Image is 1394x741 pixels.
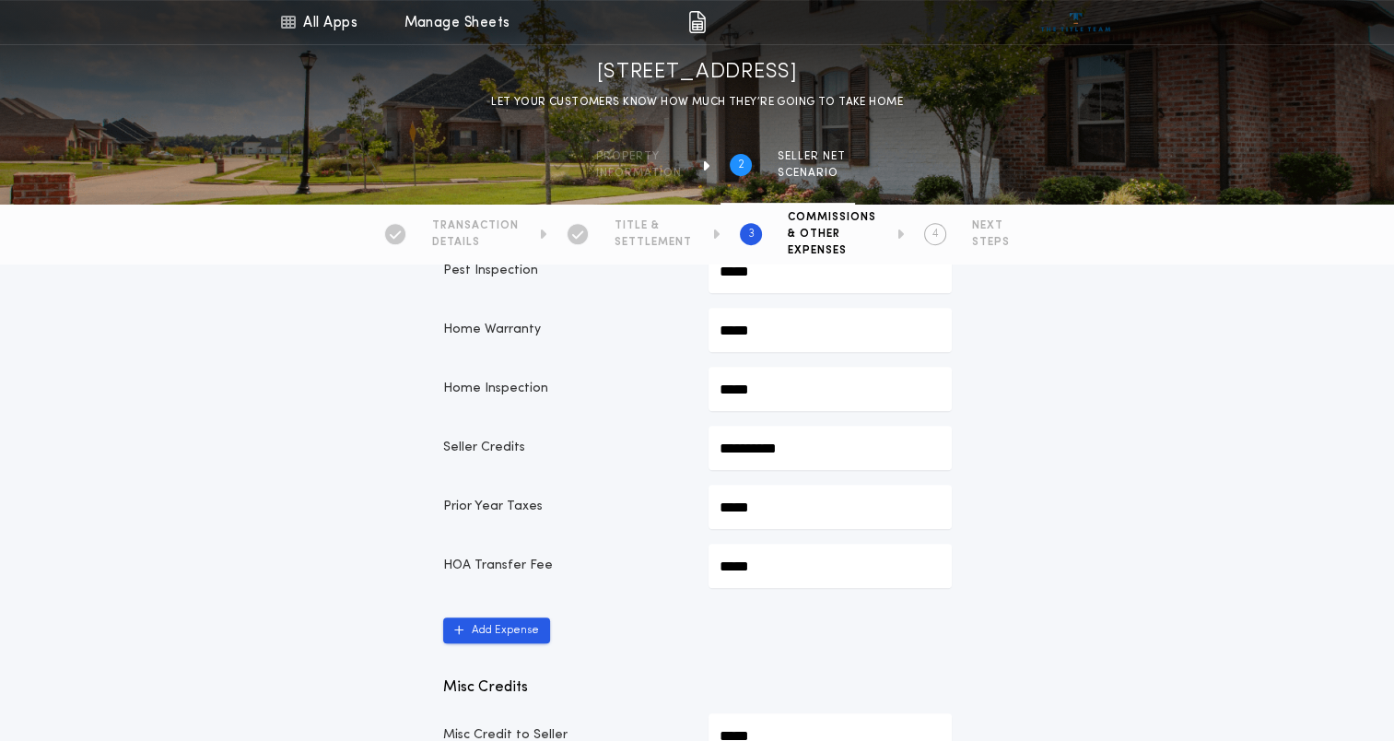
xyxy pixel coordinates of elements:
span: EXPENSES [788,243,876,258]
span: STEPS [972,235,1010,250]
span: SETTLEMENT [615,235,692,250]
p: Home Warranty [443,321,686,339]
p: Misc Credits [443,676,952,699]
p: Prior Year Taxes [443,498,686,516]
span: TRANSACTION [432,218,519,233]
h1: [STREET_ADDRESS] [597,58,798,88]
img: img [688,11,706,33]
p: Pest Inspection [443,262,686,280]
h2: 2 [738,158,744,172]
h2: 4 [932,227,939,241]
p: Seller Credits [443,439,686,457]
span: COMMISSIONS [788,210,876,225]
span: DETAILS [432,235,519,250]
img: vs-icon [1041,13,1110,31]
span: Property [596,149,682,164]
span: NEXT [972,218,1010,233]
span: SELLER NET [778,149,846,164]
h2: 3 [748,227,755,241]
span: TITLE & [615,218,692,233]
span: & OTHER [788,227,876,241]
span: SCENARIO [778,166,846,181]
p: HOA Transfer Fee [443,557,686,575]
p: LET YOUR CUSTOMERS KNOW HOW MUCH THEY’RE GOING TO TAKE HOME [491,93,903,112]
p: Home Inspection [443,380,686,398]
span: information [596,166,682,181]
button: Add Expense [443,617,550,643]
